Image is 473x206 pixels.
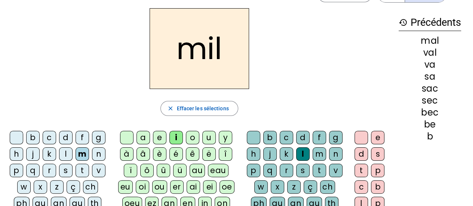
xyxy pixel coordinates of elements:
[150,8,249,89] h2: mil
[313,131,326,144] div: f
[59,147,73,161] div: l
[160,101,238,116] button: Effacer les sélections
[399,36,461,45] div: mal
[399,48,461,57] div: val
[43,147,56,161] div: k
[187,180,200,194] div: ai
[169,147,183,161] div: é
[76,131,89,144] div: f
[247,164,260,177] div: p
[371,180,384,194] div: b
[26,164,40,177] div: q
[203,180,216,194] div: ei
[186,131,199,144] div: o
[280,147,293,161] div: k
[371,131,384,144] div: e
[263,164,277,177] div: q
[26,131,40,144] div: b
[120,147,133,161] div: à
[320,180,335,194] div: ch
[280,131,293,144] div: c
[371,147,384,161] div: s
[170,180,184,194] div: er
[34,180,47,194] div: x
[354,164,368,177] div: t
[17,180,31,194] div: w
[219,180,234,194] div: oe
[140,164,154,177] div: ô
[136,131,150,144] div: a
[399,84,461,93] div: sac
[219,147,232,161] div: î
[219,131,232,144] div: y
[329,164,343,177] div: v
[167,105,173,112] mat-icon: close
[43,164,56,177] div: r
[399,60,461,69] div: va
[176,104,228,113] span: Effacer les sélections
[136,147,150,161] div: â
[152,180,167,194] div: ou
[296,131,310,144] div: d
[153,131,166,144] div: e
[76,164,89,177] div: t
[287,180,301,194] div: z
[136,180,149,194] div: oi
[67,180,80,194] div: ç
[399,132,461,141] div: b
[313,164,326,177] div: t
[399,96,461,105] div: sec
[247,147,260,161] div: h
[118,180,133,194] div: eu
[399,108,461,117] div: bec
[271,180,284,194] div: x
[59,164,73,177] div: s
[304,180,317,194] div: ç
[399,14,461,31] h3: Précédents
[92,164,105,177] div: v
[399,18,408,27] mat-icon: history
[50,180,64,194] div: z
[169,131,183,144] div: i
[254,180,268,194] div: w
[10,164,23,177] div: p
[157,164,170,177] div: û
[92,131,105,144] div: g
[296,164,310,177] div: s
[83,180,98,194] div: ch
[208,164,228,177] div: eau
[263,131,277,144] div: b
[202,131,216,144] div: u
[10,147,23,161] div: h
[280,164,293,177] div: r
[124,164,137,177] div: ï
[354,147,368,161] div: d
[371,164,384,177] div: p
[313,147,326,161] div: m
[26,147,40,161] div: j
[186,147,199,161] div: ê
[92,147,105,161] div: n
[59,131,73,144] div: d
[76,147,89,161] div: m
[296,147,310,161] div: l
[43,131,56,144] div: c
[202,147,216,161] div: ë
[173,164,187,177] div: ü
[329,147,343,161] div: n
[399,72,461,81] div: sa
[399,120,461,129] div: be
[190,164,205,177] div: au
[153,147,166,161] div: è
[263,147,277,161] div: j
[329,131,343,144] div: g
[354,180,368,194] div: c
